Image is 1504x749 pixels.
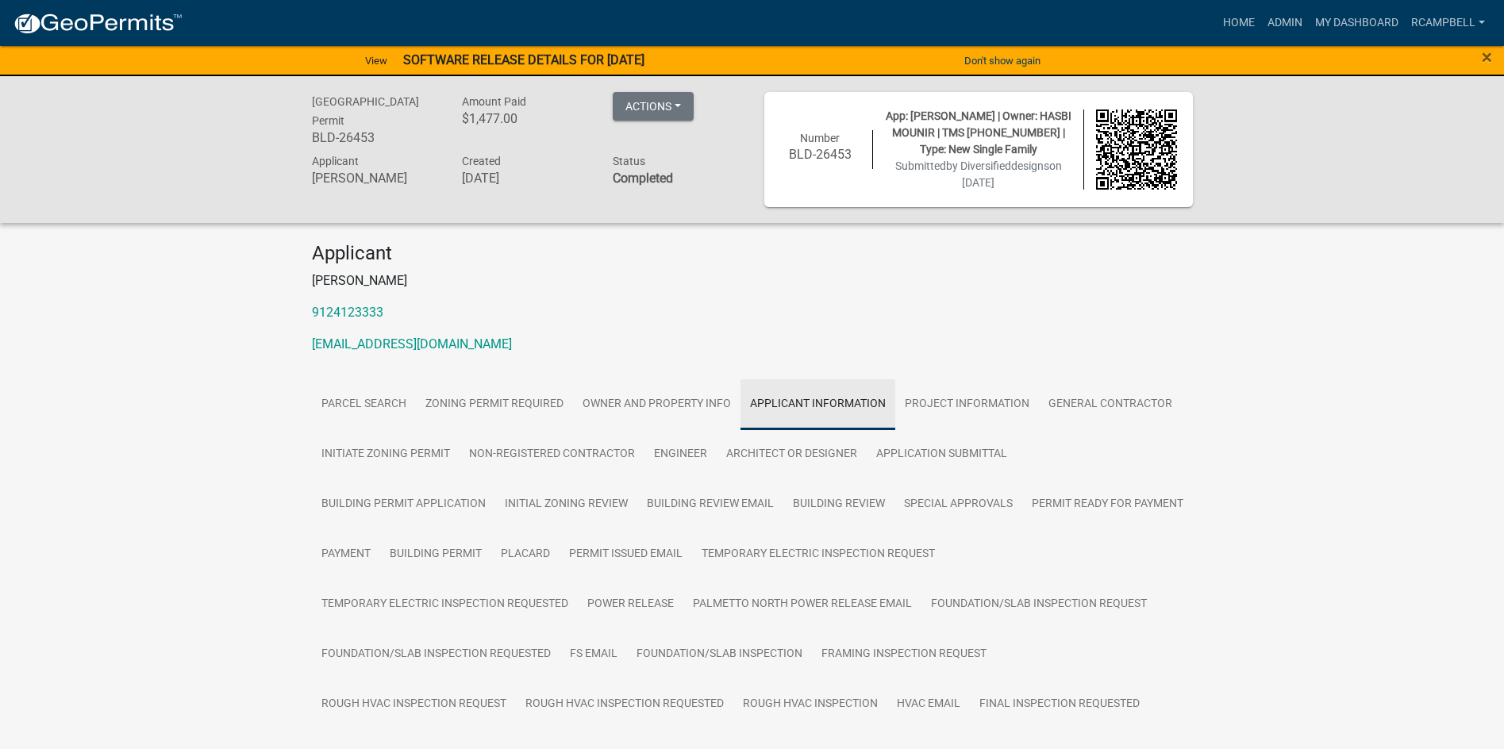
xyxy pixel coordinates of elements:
p: [PERSON_NAME] [312,271,1193,290]
a: Building Permit Application [312,479,495,530]
a: Owner and Property Info [573,379,740,430]
h6: [PERSON_NAME] [312,171,439,186]
a: Framing Inspection Request [812,629,996,680]
a: Rough HVAC Inspection [733,679,887,730]
a: Foundation/Slab Inspection Requested [312,629,560,680]
a: My Dashboard [1309,8,1405,38]
span: Created [462,155,501,167]
a: Rough HVAC Inspection Request [312,679,516,730]
a: FS Email [560,629,627,680]
a: Temporary Electric Inspection Requested [312,579,578,630]
a: Engineer [644,429,717,480]
a: Rough HVAC Inspection Requested [516,679,733,730]
a: Placard [491,529,560,580]
a: Non-Registered Contractor [460,429,644,480]
a: Building Review [783,479,894,530]
a: Permit Ready for Payment [1022,479,1193,530]
h4: Applicant [312,242,1193,265]
a: Initiate Zoning Permit [312,429,460,480]
span: Applicant [312,155,359,167]
a: Project Information [895,379,1039,430]
strong: Completed [613,171,673,186]
a: Payment [312,529,380,580]
button: Don't show again [958,48,1047,74]
h6: BLD-26453 [780,147,861,162]
h6: [DATE] [462,171,589,186]
a: Foundation/Slab Inspection [627,629,812,680]
img: QR code [1096,109,1177,190]
h6: BLD-26453 [312,130,439,145]
span: by Diversifieddesigns [946,159,1049,172]
a: Palmetto North Power Release Email [683,579,921,630]
strong: SOFTWARE RELEASE DETAILS FOR [DATE] [403,52,644,67]
a: Building Review Email [637,479,783,530]
span: Amount Paid [462,95,526,108]
button: Close [1482,48,1492,67]
a: HVAC Email [887,679,970,730]
a: Permit Issued Email [560,529,692,580]
a: General Contractor [1039,379,1182,430]
a: Admin [1261,8,1309,38]
span: App: [PERSON_NAME] | Owner: HASBI MOUNIR | TMS [PHONE_NUMBER] | Type: New Single Family [886,109,1071,156]
span: [GEOGRAPHIC_DATA] Permit [312,95,419,127]
a: Zoning Permit Required [416,379,573,430]
a: Initial Zoning Review [495,479,637,530]
span: Number [800,132,840,144]
a: Building Permit [380,529,491,580]
a: rcampbell [1405,8,1491,38]
span: Status [613,155,645,167]
a: Final Inspection Requested [970,679,1149,730]
span: Submitted on [DATE] [895,159,1062,189]
a: Power Release [578,579,683,630]
a: [EMAIL_ADDRESS][DOMAIN_NAME] [312,336,512,351]
a: Home [1217,8,1261,38]
a: Temporary Electric Inspection Request [692,529,944,580]
span: × [1482,46,1492,68]
a: Parcel search [312,379,416,430]
a: View [359,48,394,74]
h6: $1,477.00 [462,111,589,126]
a: Foundation/Slab Inspection Request [921,579,1156,630]
a: Special Approvals [894,479,1022,530]
a: Applicant Information [740,379,895,430]
a: Application Submittal [867,429,1017,480]
a: 9124123333 [312,305,383,320]
a: Architect or Designer [717,429,867,480]
button: Actions [613,92,694,121]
